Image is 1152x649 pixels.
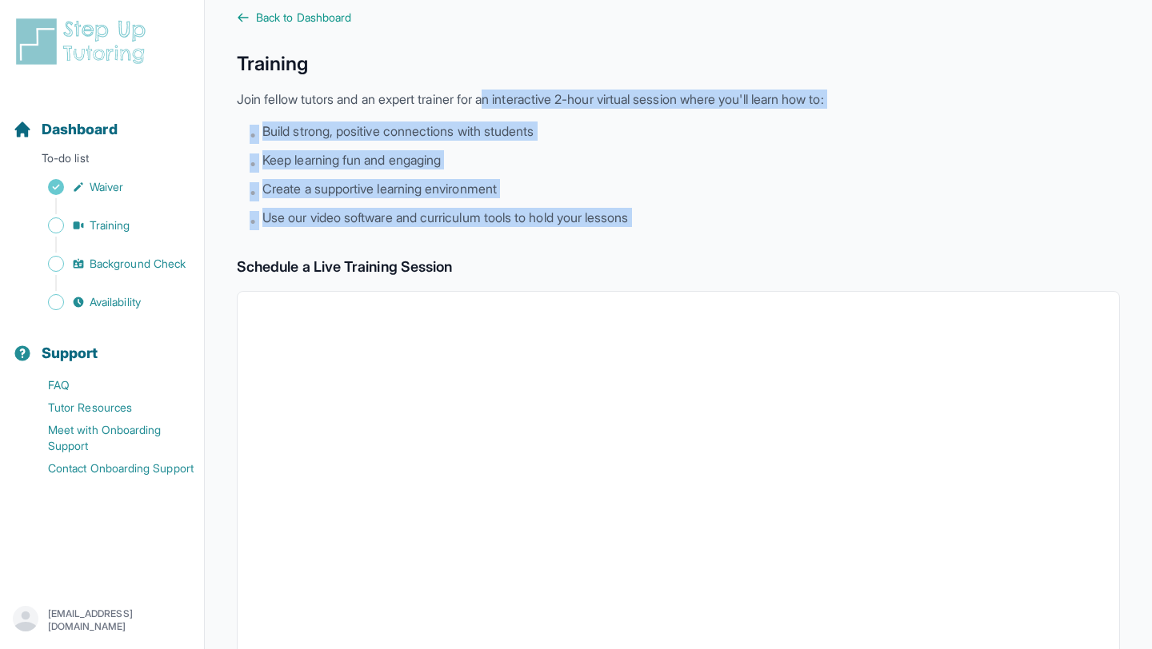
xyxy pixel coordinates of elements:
[90,256,186,272] span: Background Check
[262,208,628,227] span: Use our video software and curriculum tools to hold your lessons
[13,606,191,635] button: [EMAIL_ADDRESS][DOMAIN_NAME]
[256,10,351,26] span: Back to Dashboard
[237,256,1120,278] h2: Schedule a Live Training Session
[6,150,198,173] p: To-do list
[262,179,497,198] span: Create a supportive learning environment
[13,457,204,480] a: Contact Onboarding Support
[90,179,123,195] span: Waiver
[237,90,1120,109] p: Join fellow tutors and an expert trainer for an interactive 2-hour virtual session where you'll l...
[13,396,204,419] a: Tutor Resources
[13,291,204,313] a: Availability
[262,150,441,169] span: Keep learning fun and engaging
[13,16,155,67] img: logo
[13,176,204,198] a: Waiver
[13,118,118,141] a: Dashboard
[90,217,130,233] span: Training
[90,294,141,310] span: Availability
[250,211,256,230] span: •
[250,125,256,144] span: •
[237,51,1120,77] h1: Training
[250,153,256,173] span: •
[6,93,198,147] button: Dashboard
[13,419,204,457] a: Meet with Onboarding Support
[13,214,204,237] a: Training
[48,607,191,633] p: [EMAIL_ADDRESS][DOMAIN_NAME]
[42,342,98,364] span: Support
[237,10,1120,26] a: Back to Dashboard
[42,118,118,141] span: Dashboard
[262,121,534,141] span: Build strong, positive connections with students
[13,374,204,396] a: FAQ
[250,182,256,201] span: •
[6,317,198,371] button: Support
[13,253,204,275] a: Background Check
